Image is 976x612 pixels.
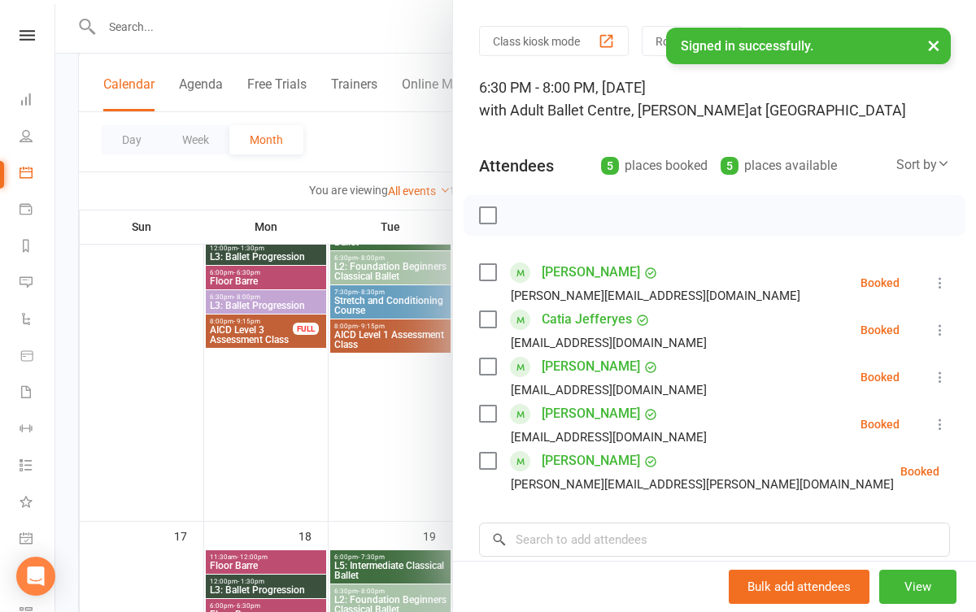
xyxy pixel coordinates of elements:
[20,119,56,156] a: People
[511,474,894,495] div: [PERSON_NAME][EMAIL_ADDRESS][PERSON_NAME][DOMAIN_NAME]
[861,371,900,383] div: Booked
[479,523,950,557] input: Search to add attendees
[20,193,56,229] a: Payments
[721,154,837,177] div: places available
[511,427,707,448] div: [EMAIL_ADDRESS][DOMAIN_NAME]
[896,154,950,176] div: Sort by
[542,259,640,285] a: [PERSON_NAME]
[542,306,632,332] a: Catia Jefferyes
[749,102,906,119] span: at [GEOGRAPHIC_DATA]
[729,570,869,604] button: Bulk add attendees
[479,76,950,122] div: 6:30 PM - 8:00 PM, [DATE]
[20,339,56,375] a: Product Sales
[879,570,956,604] button: View
[16,557,55,596] div: Open Intercom Messenger
[511,380,707,401] div: [EMAIL_ADDRESS][DOMAIN_NAME]
[861,419,900,430] div: Booked
[642,26,743,56] button: Roll call
[919,28,948,63] button: ×
[479,154,554,177] div: Attendees
[20,156,56,193] a: Calendar
[861,324,900,336] div: Booked
[511,332,707,354] div: [EMAIL_ADDRESS][DOMAIN_NAME]
[681,38,813,54] span: Signed in successfully.
[542,354,640,380] a: [PERSON_NAME]
[900,466,939,477] div: Booked
[601,157,619,175] div: 5
[861,277,900,289] div: Booked
[479,26,629,56] button: Class kiosk mode
[601,154,708,177] div: places booked
[511,285,800,306] div: [PERSON_NAME][EMAIL_ADDRESS][DOMAIN_NAME]
[542,448,640,474] a: [PERSON_NAME]
[479,102,749,119] span: with Adult Ballet Centre, [PERSON_NAME]
[20,229,56,266] a: Reports
[20,83,56,119] a: Dashboard
[721,157,739,175] div: 5
[20,522,56,558] a: General attendance kiosk mode
[542,401,640,427] a: [PERSON_NAME]
[20,485,56,522] a: What's New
